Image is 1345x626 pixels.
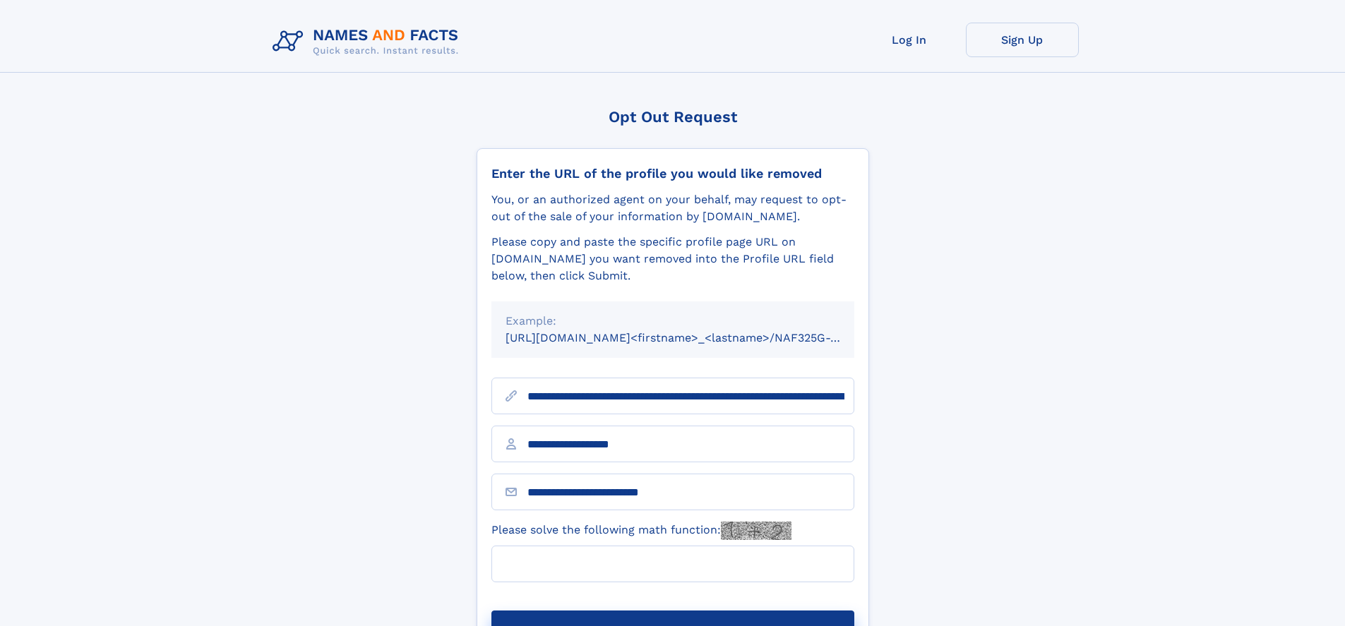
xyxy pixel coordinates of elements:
div: You, or an authorized agent on your behalf, may request to opt-out of the sale of your informatio... [491,191,854,225]
small: [URL][DOMAIN_NAME]<firstname>_<lastname>/NAF325G-xxxxxxxx [506,331,881,344]
img: Logo Names and Facts [267,23,470,61]
div: Opt Out Request [477,108,869,126]
a: Log In [853,23,966,57]
div: Please copy and paste the specific profile page URL on [DOMAIN_NAME] you want removed into the Pr... [491,234,854,284]
label: Please solve the following math function: [491,522,791,540]
a: Sign Up [966,23,1079,57]
div: Example: [506,313,840,330]
div: Enter the URL of the profile you would like removed [491,166,854,181]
